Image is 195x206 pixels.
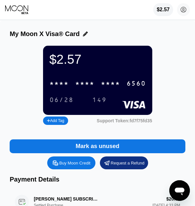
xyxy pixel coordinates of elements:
[92,97,107,104] div: 149
[87,95,111,105] div: 149
[127,80,146,88] div: 6560
[49,97,74,104] div: 06/28
[49,52,146,67] div: $2.57
[45,95,78,105] div: 06/28
[47,156,95,169] div: Buy Moon Credit
[47,118,64,123] div: Add Tag
[10,176,185,183] div: Payment Details
[97,118,152,123] div: Support Token:fd7f75fd35
[97,118,152,123] div: Support Token: fd7f75fd35
[153,3,173,16] div: $2.57
[10,139,185,153] div: Mark as unused
[100,156,148,169] div: Request a Refund
[169,180,190,201] iframe: Button to launch messaging window
[75,143,119,150] div: Mark as unused
[111,160,145,166] div: Request a Refund
[157,7,170,13] div: $2.57
[43,117,68,125] div: Add Tag
[59,160,91,166] div: Buy Moon Credit
[10,30,80,38] div: My Moon X Visa® Card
